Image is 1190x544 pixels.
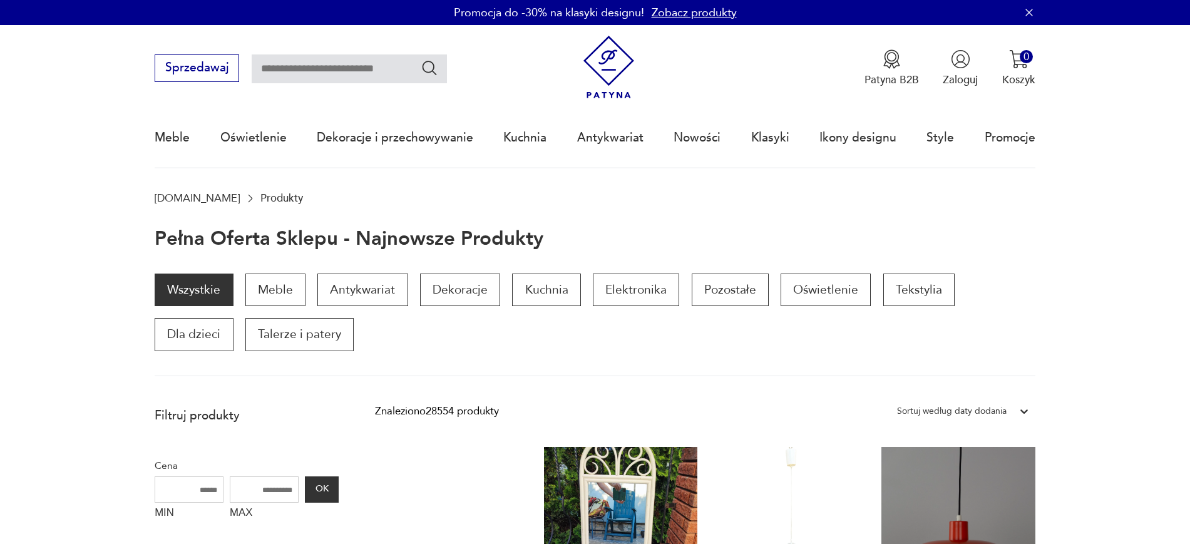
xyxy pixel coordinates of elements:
a: Antykwariat [577,109,644,167]
a: Meble [245,274,305,306]
a: Oświetlenie [220,109,287,167]
a: Kuchnia [512,274,580,306]
button: Szukaj [421,59,439,77]
button: Zaloguj [943,49,978,87]
label: MIN [155,503,223,526]
button: 0Koszyk [1002,49,1035,87]
button: OK [305,476,339,503]
a: Tekstylia [883,274,955,306]
a: [DOMAIN_NAME] [155,192,240,204]
a: Wszystkie [155,274,233,306]
a: Klasyki [751,109,789,167]
a: Dekoracje [420,274,500,306]
a: Dla dzieci [155,318,233,351]
a: Elektronika [593,274,679,306]
p: Filtruj produkty [155,408,339,424]
a: Oświetlenie [781,274,871,306]
label: MAX [230,503,299,526]
button: Patyna B2B [864,49,919,87]
img: Ikona koszyka [1009,49,1028,69]
img: Ikona medalu [882,49,901,69]
img: Patyna - sklep z meblami i dekoracjami vintage [577,36,640,99]
p: Promocja do -30% na klasyki designu! [454,5,644,21]
a: Style [926,109,954,167]
a: Antykwariat [317,274,408,306]
div: Znaleziono 28554 produkty [375,403,499,419]
h1: Pełna oferta sklepu - najnowsze produkty [155,228,543,250]
div: 0 [1020,50,1033,63]
a: Dekoracje i przechowywanie [317,109,473,167]
button: Sprzedawaj [155,54,239,82]
p: Koszyk [1002,73,1035,87]
p: Cena [155,458,339,474]
a: Zobacz produkty [652,5,737,21]
div: Sortuj według daty dodania [897,403,1007,419]
p: Patyna B2B [864,73,919,87]
p: Zaloguj [943,73,978,87]
a: Kuchnia [503,109,546,167]
a: Promocje [985,109,1035,167]
a: Talerze i patery [245,318,354,351]
p: Produkty [260,192,303,204]
a: Sprzedawaj [155,64,239,74]
a: Meble [155,109,190,167]
a: Pozostałe [692,274,769,306]
a: Nowości [674,109,721,167]
a: Ikony designu [819,109,896,167]
a: Ikona medaluPatyna B2B [864,49,919,87]
img: Ikonka użytkownika [951,49,970,69]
